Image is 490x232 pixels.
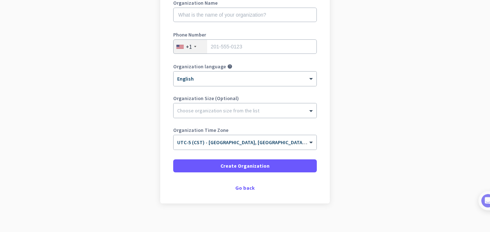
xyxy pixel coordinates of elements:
[173,185,317,190] div: Go back
[173,32,317,37] label: Phone Number
[173,128,317,133] label: Organization Time Zone
[173,159,317,172] button: Create Organization
[220,162,270,169] span: Create Organization
[173,39,317,54] input: 201-555-0123
[173,96,317,101] label: Organization Size (Optional)
[173,8,317,22] input: What is the name of your organization?
[186,43,192,50] div: +1
[227,64,232,69] i: help
[173,0,317,5] label: Organization Name
[173,64,226,69] label: Organization language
